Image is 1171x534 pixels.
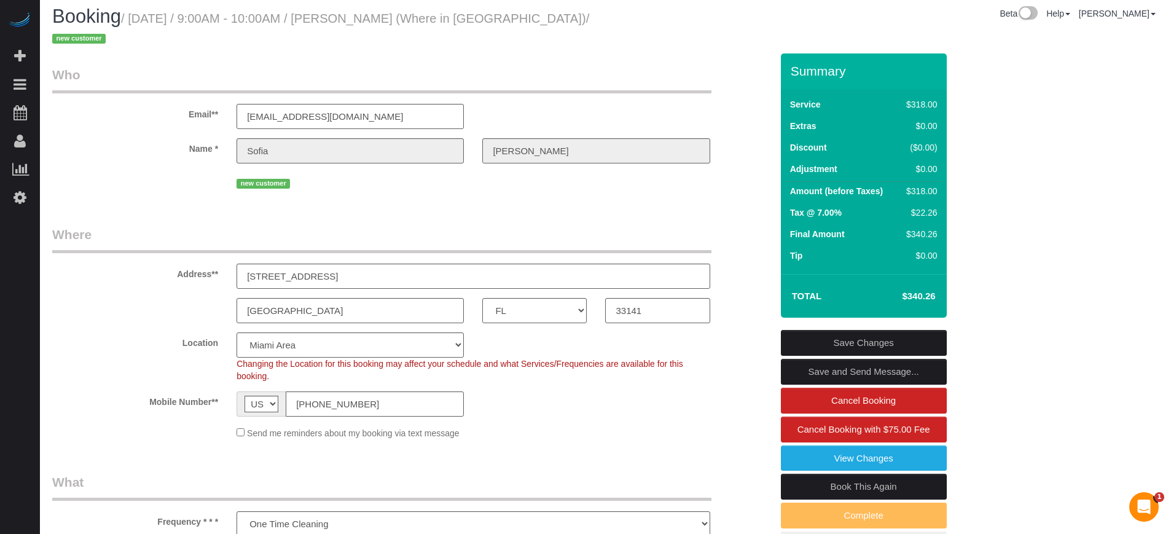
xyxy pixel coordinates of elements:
iframe: Intercom live chat [1129,492,1159,522]
span: Changing the Location for this booking may affect your schedule and what Services/Frequencies are... [237,359,683,381]
label: Frequency * * * [43,511,227,528]
label: Extras [790,120,817,132]
label: Final Amount [790,228,845,240]
legend: What [52,473,711,501]
label: Name * [43,138,227,155]
img: Automaid Logo [7,12,32,29]
a: Cancel Booking with $75.00 Fee [781,417,947,442]
input: Last Name** [482,138,710,163]
div: $0.00 [901,249,937,262]
h4: $340.26 [865,291,935,302]
div: ($0.00) [901,141,937,154]
span: Booking [52,6,121,27]
a: Beta [1000,9,1038,18]
legend: Where [52,226,711,253]
label: Service [790,98,821,111]
input: Mobile Number** [286,391,464,417]
a: Book This Again [781,474,947,500]
a: Save and Send Message... [781,359,947,385]
div: $22.26 [901,206,937,219]
h3: Summary [791,64,941,78]
a: View Changes [781,446,947,471]
small: / [DATE] / 9:00AM - 10:00AM / [PERSON_NAME] (Where in [GEOGRAPHIC_DATA]) [52,12,589,46]
div: $0.00 [901,163,937,175]
label: Discount [790,141,827,154]
label: Location [43,332,227,349]
span: Send me reminders about my booking via text message [247,428,460,438]
a: [PERSON_NAME] [1079,9,1156,18]
div: $340.26 [901,228,937,240]
label: Amount (before Taxes) [790,185,883,197]
label: Tip [790,249,803,262]
strong: Total [792,291,822,301]
span: new customer [52,34,106,44]
input: Zip Code** [605,298,710,323]
label: Tax @ 7.00% [790,206,842,219]
div: $318.00 [901,185,937,197]
span: 1 [1154,492,1164,502]
img: New interface [1017,6,1038,22]
legend: Who [52,66,711,93]
label: Adjustment [790,163,837,175]
a: Save Changes [781,330,947,356]
label: Mobile Number** [43,391,227,408]
div: $0.00 [901,120,937,132]
span: new customer [237,179,290,189]
a: Cancel Booking [781,388,947,414]
a: Help [1046,9,1070,18]
span: Cancel Booking with $75.00 Fee [797,424,930,434]
div: $318.00 [901,98,937,111]
input: First Name** [237,138,464,163]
